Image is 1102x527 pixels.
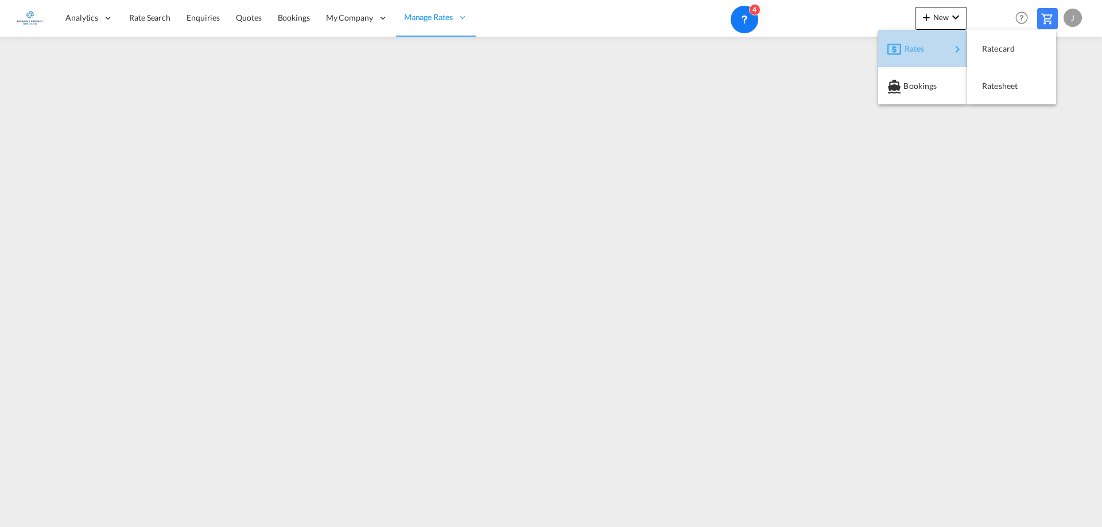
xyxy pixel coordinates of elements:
[982,75,995,97] span: Ratesheet
[976,34,1047,63] div: Ratecard
[887,72,958,100] div: Bookings
[878,67,967,104] button: Bookings
[905,37,918,60] span: Rates
[982,37,995,60] span: Ratecard
[903,75,916,97] span: Bookings
[950,42,964,56] md-icon: icon-chevron-right
[976,72,1047,100] div: Ratesheet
